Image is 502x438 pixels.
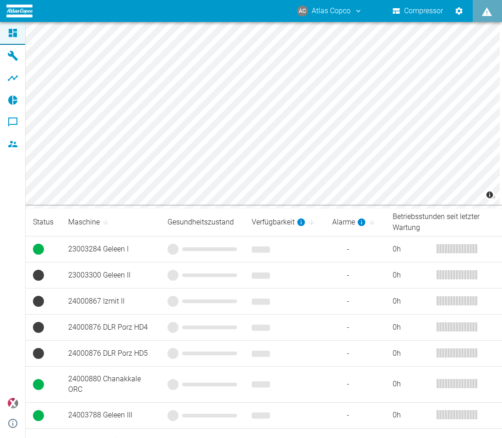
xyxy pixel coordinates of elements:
[26,208,61,236] th: Status
[393,379,429,390] div: 0 h
[33,410,44,421] span: Betrieb
[61,341,160,367] td: 24000876 DLR Porz HD5
[332,244,378,255] span: -
[160,208,244,236] th: Gesundheitszustand
[332,217,366,228] div: berechnet für die letzten 7 Tage
[332,379,378,390] span: -
[33,348,44,359] span: Keine Daten
[332,348,378,359] span: -
[252,217,306,228] div: berechnet für die letzten 7 Tage
[68,217,112,228] span: Maschine
[451,3,467,19] button: Einstellungen
[332,270,378,281] span: -
[297,5,308,16] div: AC
[393,244,429,255] div: 0 h
[393,270,429,281] div: 0 h
[393,322,429,333] div: 0 h
[61,402,160,428] td: 24003788 Geleen III
[7,398,18,409] img: Xplore Logo
[61,236,160,262] td: 23003284 Geleen I
[61,262,160,288] td: 23003300 Geleen II
[385,208,502,236] th: Betriebsstunden seit letzter Wartung
[6,5,32,17] img: logo
[393,296,429,307] div: 0 h
[61,288,160,315] td: 24000867 Izmit II
[33,322,44,333] span: Keine Daten
[33,270,44,281] span: Keine Daten
[332,296,378,307] span: -
[61,367,160,403] td: 24000880 Chanakkale ORC
[296,3,364,19] button: atlas-copco@neaxplore.com
[391,3,445,19] button: Compressor
[26,22,500,205] canvas: Map
[33,244,44,255] span: Betrieb
[33,296,44,307] span: Keine Daten
[393,410,429,421] div: 0 h
[332,410,378,421] span: -
[332,322,378,333] span: -
[393,348,429,359] div: 0 h
[61,315,160,341] td: 24000876 DLR Porz HD4
[33,379,44,390] span: Betrieb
